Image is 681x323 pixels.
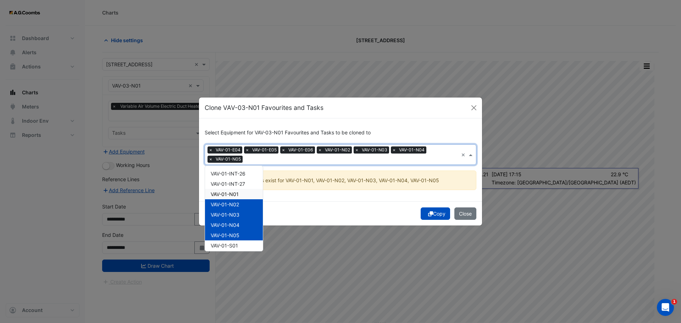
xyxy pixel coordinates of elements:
[211,212,239,218] span: VAV-01-N03
[317,146,323,154] span: ×
[323,146,352,154] span: VAV-01-N02
[205,171,476,190] ngb-alert: No Favourites or Tasks exist for VAV-01-N01, VAV-01-N02, VAV-01-N03, VAV-01-N04, VAV-01-N05
[671,299,677,305] span: 1
[469,102,479,113] button: Close
[211,171,245,177] span: VAV-01-INT-26
[250,146,278,154] span: VAV-01-E05
[211,232,239,238] span: VAV-01-N05
[205,166,263,251] ng-dropdown-panel: Options list
[244,146,250,154] span: ×
[421,207,450,220] button: Copy
[207,146,214,154] span: ×
[211,181,245,187] span: VAV-01-INT-27
[397,146,426,154] span: VAV-01-N04
[207,156,214,163] span: ×
[287,146,315,154] span: VAV-01-E06
[205,103,323,112] h5: Clone VAV-03-N01 Favourites and Tasks
[211,243,238,249] span: VAV-01-S01
[214,146,242,154] span: VAV-01-E04
[391,146,397,154] span: ×
[461,151,467,158] span: Clear
[214,156,243,163] span: VAV-01-N05
[205,130,476,136] h6: Select Equipment for VAV-03-N01 Favourites and Tasks to be cloned to
[657,299,674,316] iframe: Intercom live chat
[211,201,239,207] span: VAV-01-N02
[280,146,287,154] span: ×
[211,222,239,228] span: VAV-01-N04
[211,191,239,197] span: VAV-01-N01
[354,146,360,154] span: ×
[454,207,476,220] button: Close
[360,146,389,154] span: VAV-01-N03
